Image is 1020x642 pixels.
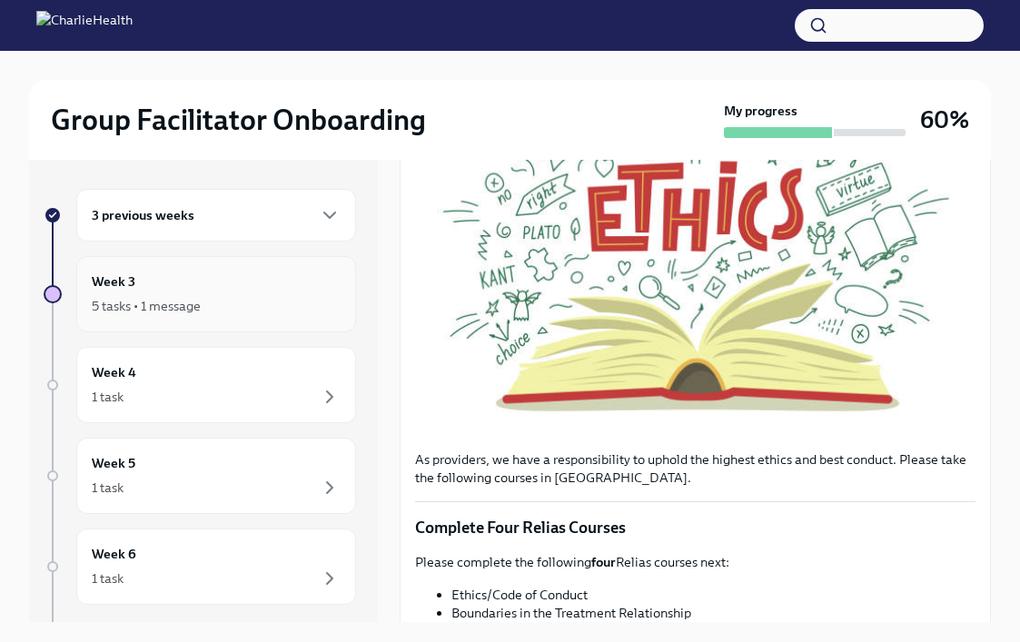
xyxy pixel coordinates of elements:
[92,479,124,497] div: 1 task
[415,39,975,436] button: Zoom image
[92,205,194,225] h6: 3 previous weeks
[92,362,136,382] h6: Week 4
[451,586,975,604] li: Ethics/Code of Conduct
[415,553,975,571] p: Please complete the following Relias courses next:
[44,256,356,332] a: Week 35 tasks • 1 message
[92,544,136,564] h6: Week 6
[76,189,356,242] div: 3 previous weeks
[92,297,201,315] div: 5 tasks • 1 message
[36,11,133,40] img: CharlieHealth
[415,450,975,487] p: As providers, we have a responsibility to uphold the highest ethics and best conduct. Please take...
[92,272,135,291] h6: Week 3
[451,604,975,622] li: Boundaries in the Treatment Relationship
[44,528,356,605] a: Week 61 task
[415,517,975,538] p: Complete Four Relias Courses
[724,102,797,120] strong: My progress
[51,102,426,138] h2: Group Facilitator Onboarding
[172,620,215,637] strong: [DATE]
[451,622,975,640] li: Client Grievances & Confidentiality
[920,104,969,136] h3: 60%
[92,569,124,588] div: 1 task
[44,438,356,514] a: Week 51 task
[76,620,215,637] span: Experience ends
[44,347,356,423] a: Week 41 task
[92,388,124,406] div: 1 task
[591,554,616,570] strong: four
[92,453,135,473] h6: Week 5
